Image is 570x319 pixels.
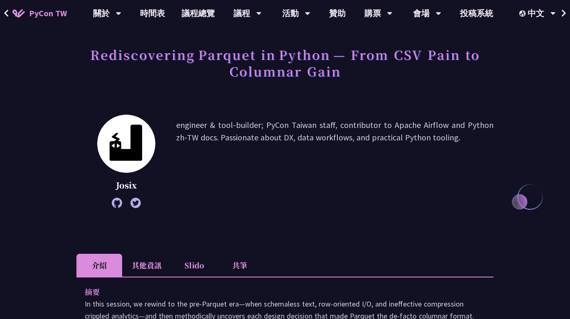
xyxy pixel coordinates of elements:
li: Slido [171,254,217,277]
p: 摘要 [85,286,469,298]
a: PyCon TW [4,3,75,24]
p: engineer & tool-builder; PyCon Taiwan staff, contributor to Apache Airflow and Python zh-TW docs.... [176,119,494,204]
span: PyCon TW [29,7,67,20]
img: Locale Icon [519,10,528,17]
li: 共筆 [217,254,263,277]
h1: Rediscovering Parquet in Python — From CSV Pain to Columnar Gain [76,42,494,83]
img: Home icon of PyCon TW 2025 [12,9,25,17]
p: Josix [97,179,155,191]
li: 介紹 [76,254,122,277]
img: Josix [97,115,155,173]
li: 其他資訊 [122,254,171,277]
